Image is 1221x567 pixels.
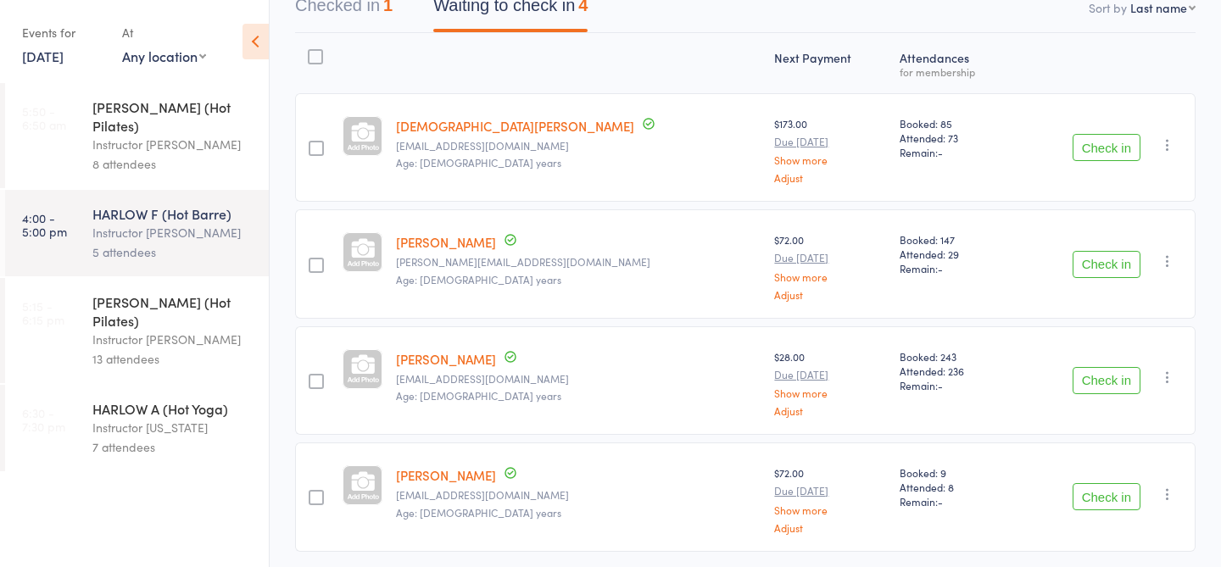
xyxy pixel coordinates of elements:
a: [PERSON_NAME] [396,350,496,368]
div: $72.00 [774,465,886,532]
span: Remain: [900,494,1009,509]
div: At [122,19,206,47]
a: Show more [774,387,886,398]
span: Age: [DEMOGRAPHIC_DATA] years [396,388,561,403]
div: $28.00 [774,349,886,416]
time: 5:15 - 6:15 pm [22,299,64,326]
time: 6:30 - 7:30 pm [22,406,65,433]
a: Show more [774,271,886,282]
span: Remain: [900,261,1009,275]
button: Check in [1073,251,1140,278]
a: Show more [774,154,886,165]
a: Adjust [774,289,886,300]
span: Booked: 147 [900,232,1009,247]
a: 4:00 -5:00 pmHARLOW F (Hot Barre)Instructor [PERSON_NAME]5 attendees [5,190,269,276]
a: [PERSON_NAME] [396,466,496,484]
span: Booked: 243 [900,349,1009,364]
span: Remain: [900,378,1009,392]
a: [PERSON_NAME] [396,233,496,251]
a: 5:50 -6:50 am[PERSON_NAME] (Hot Pilates)Instructor [PERSON_NAME]8 attendees [5,83,269,188]
span: - [938,378,943,392]
small: Bethpeters75@gmail.com [396,489,761,501]
span: Age: [DEMOGRAPHIC_DATA] years [396,155,561,170]
button: Check in [1073,483,1140,510]
span: Attended: 8 [900,480,1009,494]
small: kaylamalss@hotmail.com [396,373,761,385]
small: Krisegeorge@gmail.com [396,140,761,152]
div: Instructor [PERSON_NAME] [92,135,254,154]
div: $72.00 [774,232,886,299]
time: 4:00 - 5:00 pm [22,211,67,238]
span: Age: [DEMOGRAPHIC_DATA] years [396,505,561,520]
div: HARLOW A (Hot Yoga) [92,399,254,418]
span: Booked: 9 [900,465,1009,480]
a: Show more [774,504,886,515]
div: [PERSON_NAME] (Hot Pilates) [92,292,254,330]
span: Booked: 85 [900,116,1009,131]
small: Cecilliehanssen@outlook.com [396,256,761,268]
small: Due [DATE] [774,252,886,264]
div: Any location [122,47,206,65]
div: 8 attendees [92,154,254,174]
a: 5:15 -6:15 pm[PERSON_NAME] (Hot Pilates)Instructor [PERSON_NAME]13 attendees [5,278,269,383]
a: Adjust [774,172,886,183]
span: - [938,494,943,509]
div: Instructor [US_STATE] [92,418,254,437]
a: 6:30 -7:30 pmHARLOW A (Hot Yoga)Instructor [US_STATE]7 attendees [5,385,269,471]
div: Instructor [PERSON_NAME] [92,330,254,349]
time: 5:50 - 6:50 am [22,104,66,131]
small: Due [DATE] [774,136,886,147]
a: Adjust [774,405,886,416]
div: Atten­dances [893,41,1016,86]
div: $173.00 [774,116,886,183]
div: Instructor [PERSON_NAME] [92,223,254,242]
div: HARLOW F (Hot Barre) [92,204,254,223]
button: Check in [1073,134,1140,161]
span: Attended: 73 [900,131,1009,145]
span: Remain: [900,145,1009,159]
a: [DATE] [22,47,64,65]
div: 5 attendees [92,242,254,262]
div: [PERSON_NAME] (Hot Pilates) [92,97,254,135]
span: Age: [DEMOGRAPHIC_DATA] years [396,272,561,286]
span: Attended: 236 [900,364,1009,378]
div: 13 attendees [92,349,254,369]
small: Due [DATE] [774,485,886,497]
a: Adjust [774,522,886,533]
button: Check in [1073,367,1140,394]
a: [DEMOGRAPHIC_DATA][PERSON_NAME] [396,117,634,135]
span: Attended: 29 [900,247,1009,261]
span: - [938,145,943,159]
div: Next Payment [767,41,893,86]
small: Due [DATE] [774,369,886,381]
div: 7 attendees [92,437,254,457]
div: for membership [900,66,1009,77]
div: Events for [22,19,105,47]
span: - [938,261,943,275]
